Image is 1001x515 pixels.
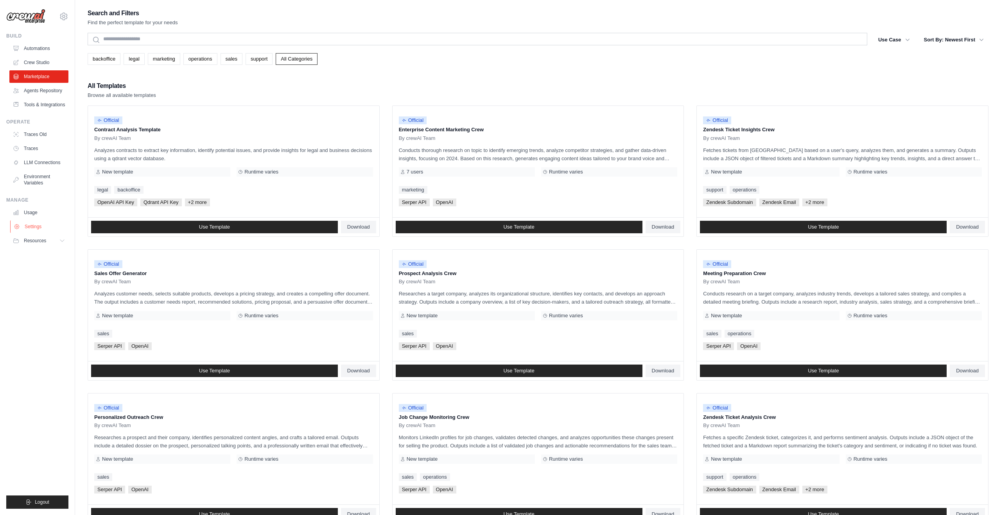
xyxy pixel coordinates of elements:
[6,495,68,509] button: Logout
[94,404,122,412] span: Official
[407,169,423,175] span: 7 users
[88,80,156,91] h2: All Templates
[433,342,456,350] span: OpenAI
[420,473,450,481] a: operations
[91,221,338,233] a: Use Template
[407,313,438,319] span: New template
[128,486,152,494] span: OpenAI
[703,342,734,350] span: Serper API
[703,260,731,268] span: Official
[703,422,740,429] span: By crewAI Team
[94,486,125,494] span: Serper API
[221,53,242,65] a: sales
[9,56,68,69] a: Crew Studio
[396,221,642,233] a: Use Template
[703,290,982,306] p: Conducts research on a target company, analyzes industry trends, develops a tailored sales strate...
[94,146,373,163] p: Analyzes contracts to extract key information, identify potential issues, and provide insights fo...
[549,169,583,175] span: Runtime varies
[94,126,373,134] p: Contract Analysis Template
[276,53,318,65] a: All Categories
[802,486,827,494] span: +2 more
[9,170,68,189] a: Environment Variables
[94,422,131,429] span: By crewAI Team
[35,499,49,505] span: Logout
[646,221,681,233] a: Download
[703,186,726,194] a: support
[703,135,740,141] span: By crewAI Team
[88,8,178,19] h2: Search and Filters
[703,433,982,450] p: Fetches a specific Zendesk ticket, categorizes it, and performs sentiment analysis. Outputs inclu...
[703,146,982,163] p: Fetches tickets from [GEOGRAPHIC_DATA] based on a user's query, analyzes them, and generates a su...
[347,224,370,230] span: Download
[6,9,45,24] img: Logo
[399,116,427,124] span: Official
[703,330,721,338] a: sales
[854,169,888,175] span: Runtime varies
[102,313,133,319] span: New template
[399,270,678,277] p: Prospect Analysis Crew
[503,224,534,230] span: Use Template
[24,238,46,244] span: Resources
[652,224,675,230] span: Download
[6,197,68,203] div: Manage
[808,368,839,374] span: Use Template
[399,290,678,306] p: Researches a target company, analyzes its organizational structure, identifies key contacts, and ...
[10,220,69,233] a: Settings
[433,198,456,206] span: OpenAI
[94,279,131,285] span: By crewAI Team
[9,70,68,83] a: Marketplace
[199,368,230,374] span: Use Template
[759,198,799,206] span: Zendesk Email
[703,279,740,285] span: By crewAI Team
[94,413,373,421] p: Personalized Outreach Crew
[140,198,182,206] span: Qdrant API Key
[399,198,430,206] span: Serper API
[94,198,137,206] span: OpenAI API Key
[9,234,68,247] button: Resources
[94,135,131,141] span: By crewAI Team
[549,456,583,462] span: Runtime varies
[919,33,988,47] button: Sort By: Newest First
[703,116,731,124] span: Official
[9,142,68,155] a: Traces
[9,128,68,141] a: Traces Old
[646,365,681,377] a: Download
[94,116,122,124] span: Official
[102,456,133,462] span: New template
[6,33,68,39] div: Build
[399,279,436,285] span: By crewAI Team
[94,473,112,481] a: sales
[185,198,210,206] span: +2 more
[399,404,427,412] span: Official
[399,186,427,194] a: marketing
[854,313,888,319] span: Runtime varies
[341,365,376,377] a: Download
[9,98,68,111] a: Tools & Integrations
[759,486,799,494] span: Zendesk Email
[874,33,915,47] button: Use Case
[199,224,230,230] span: Use Template
[399,260,427,268] span: Official
[703,473,726,481] a: support
[183,53,217,65] a: operations
[730,186,760,194] a: operations
[700,221,947,233] a: Use Template
[503,368,534,374] span: Use Template
[737,342,761,350] span: OpenAI
[956,224,979,230] span: Download
[91,365,338,377] a: Use Template
[6,119,68,125] div: Operate
[703,404,731,412] span: Official
[711,456,742,462] span: New template
[802,198,827,206] span: +2 more
[703,126,982,134] p: Zendesk Ticket Insights Crew
[854,456,888,462] span: Runtime varies
[399,146,678,163] p: Conducts thorough research on topic to identify emerging trends, analyze competitor strategies, a...
[347,368,370,374] span: Download
[711,169,742,175] span: New template
[703,270,982,277] p: Meeting Preparation Crew
[94,260,122,268] span: Official
[246,53,273,65] a: support
[9,84,68,97] a: Agents Repository
[9,42,68,55] a: Automations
